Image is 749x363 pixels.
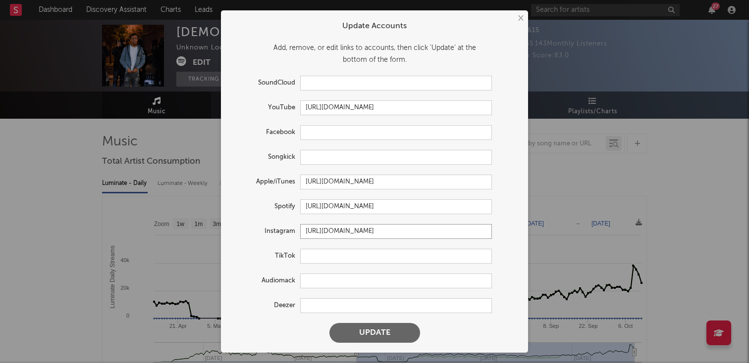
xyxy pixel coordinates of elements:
label: Apple/iTunes [231,176,300,188]
label: Songkick [231,151,300,163]
label: Spotify [231,201,300,213]
label: SoundCloud [231,77,300,89]
div: Add, remove, or edit links to accounts, then click 'Update' at the bottom of the form. [231,42,518,66]
button: Update [329,323,420,343]
label: Deezer [231,300,300,312]
label: YouTube [231,102,300,114]
label: TikTok [231,250,300,262]
div: Update Accounts [231,20,518,32]
label: Facebook [231,127,300,138]
label: Audiomack [231,275,300,287]
label: Instagram [231,226,300,237]
button: × [515,13,526,24]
